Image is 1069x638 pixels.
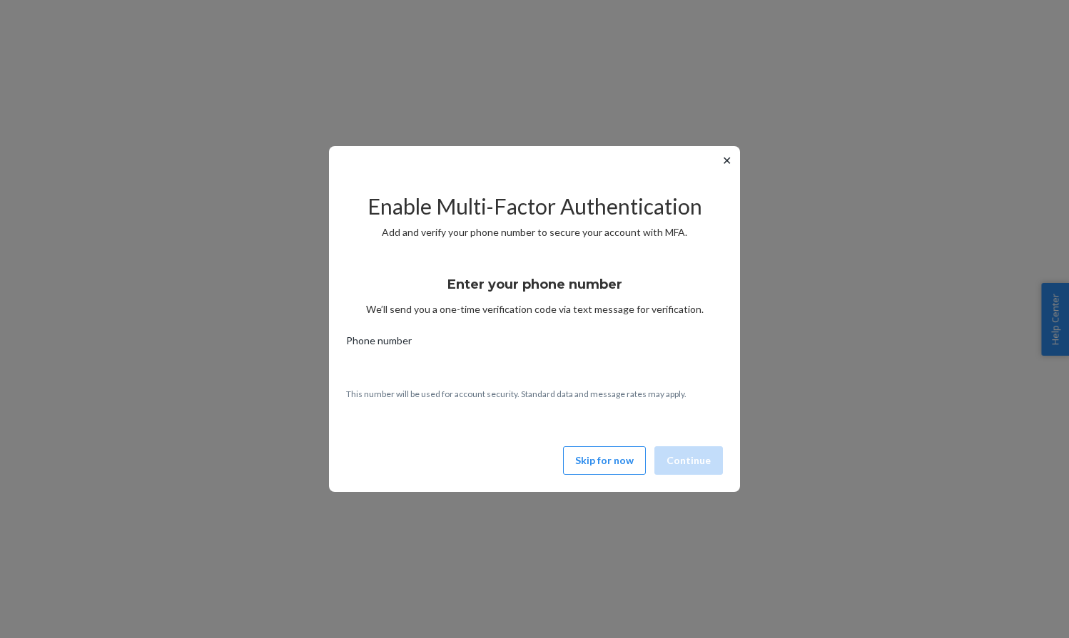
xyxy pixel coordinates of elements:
[654,446,723,475] button: Continue
[346,195,723,218] h2: Enable Multi-Factor Authentication
[563,446,646,475] button: Skip for now
[346,334,412,354] span: Phone number
[346,225,723,240] p: Add and verify your phone number to secure your account with MFA.
[447,275,622,294] h3: Enter your phone number
[719,152,734,169] button: ✕
[346,264,723,317] div: We’ll send you a one-time verification code via text message for verification.
[346,388,723,400] p: This number will be used for account security. Standard data and message rates may apply.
